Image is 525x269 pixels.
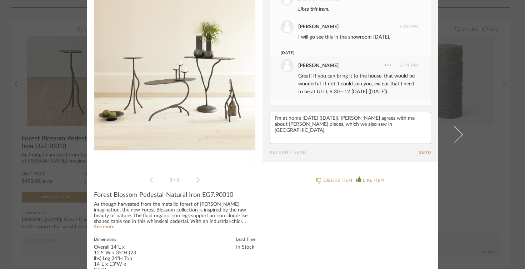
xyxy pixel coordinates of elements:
[236,236,255,242] label: Lead Time
[94,236,137,242] label: Dimensions
[298,5,419,13] div: Liked this item.
[94,224,114,229] a: See more
[363,177,384,184] div: LIKE ITEM
[94,191,233,199] span: Forest Blossom Pedestal-Natural Iron EG7.90010
[176,178,180,182] span: 3
[270,150,419,155] div: Return = Send
[419,150,431,155] button: Send
[298,72,419,96] div: Great! If you can bring it to the house, that would be wonderful. If not, I could join you, excep...
[170,178,173,182] span: 3
[94,202,255,225] div: As though harvested from the metallic forest of [PERSON_NAME] imagination, the new Forest Blossom...
[323,177,352,184] div: DISLIKE ITEM
[298,62,339,70] div: [PERSON_NAME]
[298,23,339,31] div: [PERSON_NAME]
[173,178,176,182] span: /
[281,20,419,33] div: 6:00 PM
[281,59,419,72] div: 2:51 PM
[236,245,255,250] div: In Stock
[298,33,419,41] div: I will go see this in the showroom [DATE].
[281,50,405,56] div: [DATE]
